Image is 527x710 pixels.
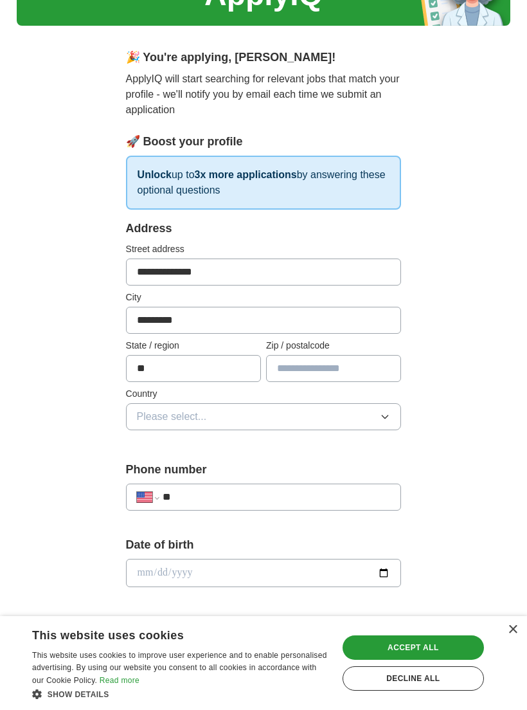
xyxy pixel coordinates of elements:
div: Accept all [343,635,484,660]
label: Country [126,387,402,401]
label: State / region [126,339,261,352]
div: Address [126,220,402,237]
label: Zip / postalcode [266,339,401,352]
p: up to by answering these optional questions [126,156,402,210]
div: Decline all [343,666,484,691]
div: 🎉 You're applying , [PERSON_NAME] ! [126,49,402,66]
button: Please select... [126,403,402,430]
span: This website uses cookies to improve user experience and to enable personalised advertising. By u... [32,651,327,686]
div: Close [508,625,517,635]
strong: 3x more applications [195,169,297,180]
div: 🚀 Boost your profile [126,133,402,150]
strong: Unlock [138,169,172,180]
label: Date of birth [126,536,402,554]
span: Please select... [137,409,207,424]
div: Show details [32,687,329,700]
a: Read more, opens a new window [100,676,139,685]
p: ApplyIQ will start searching for relevant jobs that match your profile - we'll notify you by emai... [126,71,402,118]
div: This website uses cookies [32,624,297,643]
label: City [126,291,402,304]
label: Are you legally authorized to work in the [GEOGRAPHIC_DATA]? [126,613,402,648]
label: Street address [126,242,402,256]
label: Phone number [126,461,402,478]
span: Show details [48,690,109,699]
